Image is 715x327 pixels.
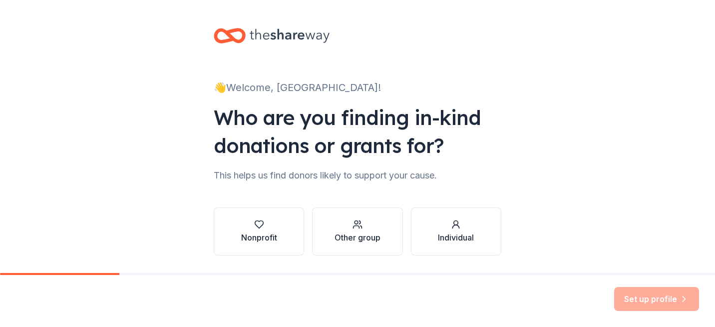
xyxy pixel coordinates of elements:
[214,167,501,183] div: This helps us find donors likely to support your cause.
[335,231,380,243] div: Other group
[214,79,501,95] div: 👋 Welcome, [GEOGRAPHIC_DATA]!
[241,231,277,243] div: Nonprofit
[312,207,402,255] button: Other group
[214,207,304,255] button: Nonprofit
[411,207,501,255] button: Individual
[214,103,501,159] div: Who are you finding in-kind donations or grants for?
[438,231,474,243] div: Individual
